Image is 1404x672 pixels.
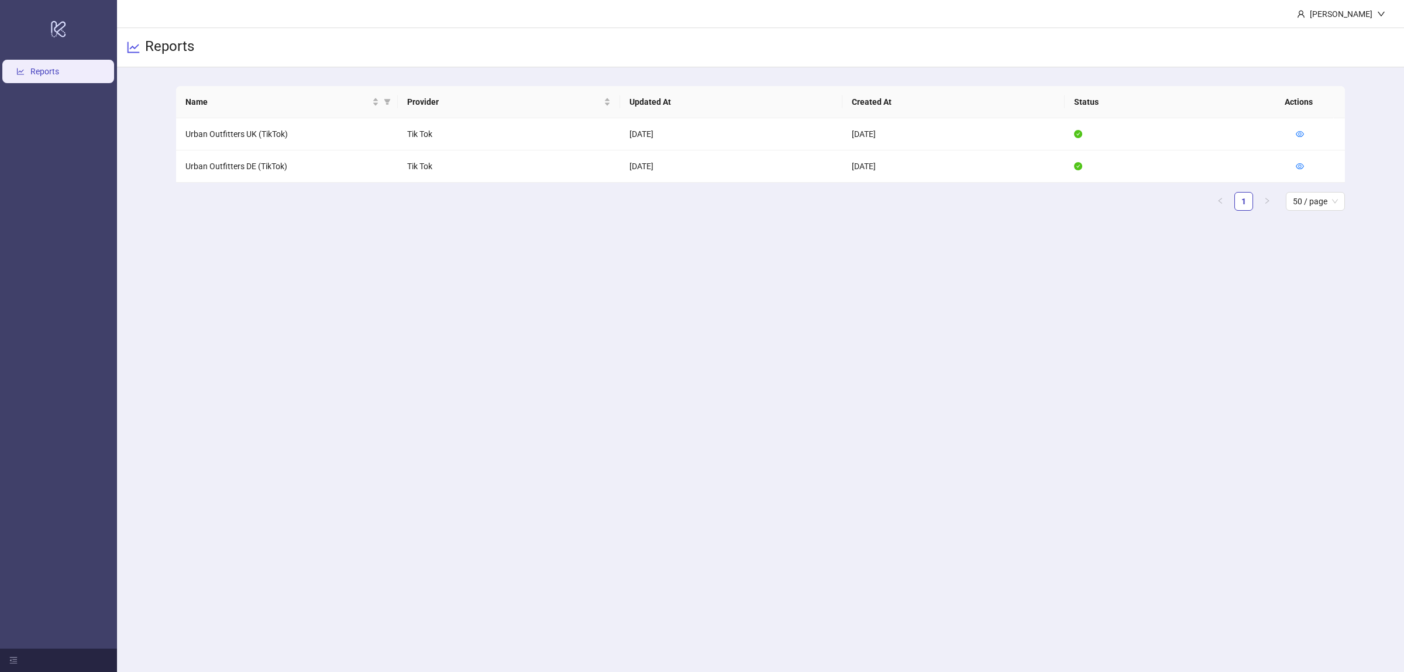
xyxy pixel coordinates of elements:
span: right [1264,197,1271,204]
span: left [1217,197,1224,204]
span: check-circle [1074,162,1082,170]
td: [DATE] [620,118,842,150]
th: Updated At [620,86,842,118]
div: Page Size [1286,192,1345,211]
div: [PERSON_NAME] [1305,8,1377,20]
span: user [1297,10,1305,18]
span: eye [1296,162,1304,170]
th: Provider [398,86,620,118]
th: Created At [842,86,1065,118]
a: 1 [1235,193,1252,210]
h3: Reports [145,37,194,57]
span: filter [384,98,391,105]
a: Reports [30,67,59,77]
button: right [1258,192,1276,211]
a: eye [1296,129,1304,139]
button: left [1211,192,1230,211]
td: Tik Tok [398,150,620,183]
span: Provider [407,95,601,108]
span: 50 / page [1293,193,1338,210]
th: Name [176,86,398,118]
td: Urban Outfitters DE (TikTok) [176,150,398,183]
li: 1 [1234,192,1253,211]
span: down [1377,10,1385,18]
td: [DATE] [842,118,1065,150]
span: check-circle [1074,130,1082,138]
li: Next Page [1258,192,1276,211]
a: eye [1296,162,1304,171]
span: line-chart [126,40,140,54]
span: eye [1296,130,1304,138]
td: [DATE] [620,150,842,183]
td: [DATE] [842,150,1065,183]
th: Status [1065,86,1287,118]
span: menu-fold [9,656,18,664]
span: filter [381,93,393,111]
td: Tik Tok [398,118,620,150]
td: Urban Outfitters UK (TikTok) [176,118,398,150]
span: Name [185,95,370,108]
li: Previous Page [1211,192,1230,211]
th: Actions [1275,86,1334,118]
